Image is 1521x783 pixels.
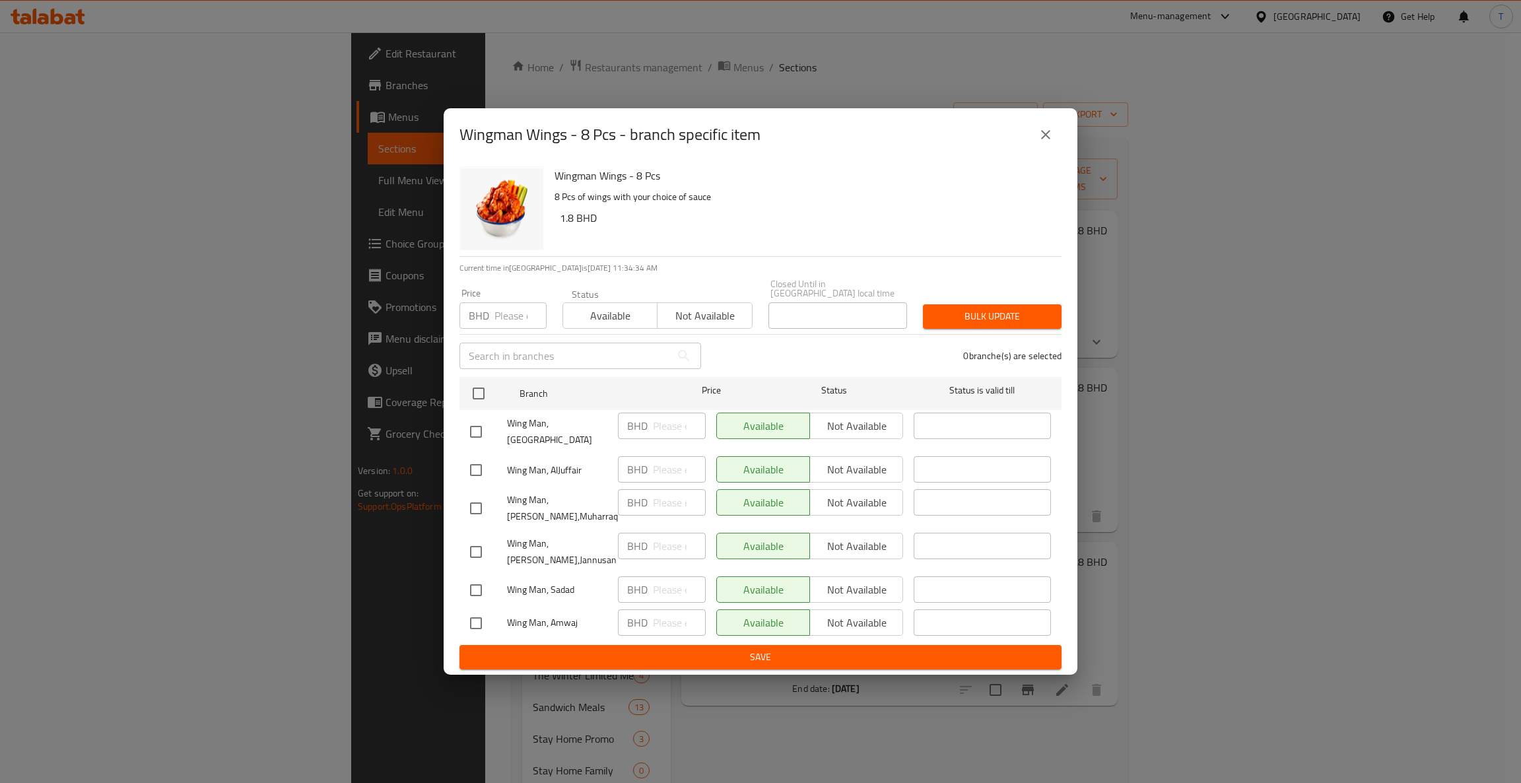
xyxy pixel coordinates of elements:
button: Bulk update [923,304,1062,329]
span: Branch [520,386,657,402]
p: BHD [627,494,648,510]
p: BHD [469,308,489,323]
input: Please enter price [653,576,706,603]
img: Wingman Wings - 8 Pcs [459,166,544,251]
span: Wing Man, AlJuffair [507,462,607,479]
button: Available [562,302,658,329]
span: Status is valid till [914,382,1051,399]
span: Status [766,382,903,399]
input: Please enter price [653,533,706,559]
button: close [1030,119,1062,151]
span: Save [470,649,1051,665]
h6: Wingman Wings - 8 Pcs [555,166,1051,185]
p: BHD [627,538,648,554]
p: BHD [627,418,648,434]
p: 0 branche(s) are selected [963,349,1062,362]
input: Please enter price [653,413,706,439]
input: Please enter price [653,609,706,636]
p: BHD [627,615,648,630]
input: Please enter price [653,489,706,516]
button: Save [459,645,1062,669]
span: Price [667,382,755,399]
span: Wing Man, [PERSON_NAME],Jannusan [507,535,607,568]
p: 8 Pcs of wings with your choice of sauce [555,189,1051,205]
span: Wing Man, [PERSON_NAME],Muharraq [507,492,607,525]
input: Search in branches [459,343,671,369]
input: Please enter price [653,456,706,483]
span: Not available [663,306,747,325]
span: Available [568,306,652,325]
h2: Wingman Wings - 8 Pcs - branch specific item [459,124,760,145]
span: Bulk update [933,308,1051,325]
p: Current time in [GEOGRAPHIC_DATA] is [DATE] 11:34:34 AM [459,262,1062,274]
button: Not available [657,302,752,329]
span: Wing Man, Amwaj [507,615,607,631]
p: BHD [627,582,648,597]
input: Please enter price [494,302,547,329]
p: BHD [627,461,648,477]
h6: 1.8 BHD [560,209,1051,227]
span: Wing Man, Sadad [507,582,607,598]
span: Wing Man, [GEOGRAPHIC_DATA] [507,415,607,448]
